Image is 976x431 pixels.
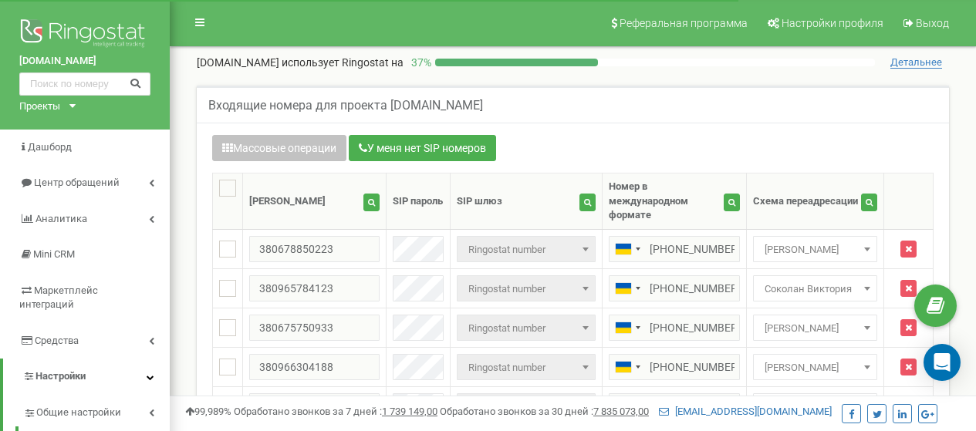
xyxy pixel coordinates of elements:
[19,285,98,311] span: Маркетплейс интеграций
[924,344,961,381] div: Open Intercom Messenger
[457,393,596,419] span: Ringostat number
[609,275,740,301] input: 050 123 4567
[609,393,740,419] input: 050 123 4567
[610,315,645,340] div: Telephone country code
[758,239,872,261] span: Мельник Ольга
[610,237,645,261] div: Telephone country code
[753,275,877,301] span: Соколан Виктория
[610,276,645,301] div: Telephone country code
[753,354,877,380] span: Оверченко Тетяна
[36,406,121,420] span: Общие настройки
[197,55,404,70] p: [DOMAIN_NAME]
[753,194,858,209] div: Схема переадресации
[753,393,877,419] span: Дегнера Мирослава
[382,406,437,417] u: 1 739 149,00
[35,370,86,382] span: Настройки
[462,239,590,261] span: Ringostat number
[609,180,724,223] div: Номер в международном формате
[212,135,346,161] button: Массовые операции
[185,406,231,417] span: 99,989%
[593,406,649,417] u: 7 835 073,00
[33,248,75,260] span: Mini CRM
[19,72,150,96] input: Поиск по номеру
[916,17,949,29] span: Выход
[3,359,170,395] a: Настройки
[890,56,942,69] span: Детальнее
[609,315,740,341] input: 050 123 4567
[753,236,877,262] span: Мельник Ольга
[659,406,832,417] a: [EMAIL_ADDRESS][DOMAIN_NAME]
[620,17,748,29] span: Реферальная программа
[782,17,883,29] span: Настройки профиля
[609,236,740,262] input: 050 123 4567
[19,15,150,54] img: Ringostat logo
[457,194,502,209] div: SIP шлюз
[758,357,872,379] span: Оверченко Тетяна
[753,315,877,341] span: Василенко Ксения
[35,213,87,224] span: Аналитика
[234,406,437,417] span: Обработано звонков за 7 дней :
[249,194,326,209] div: [PERSON_NAME]
[19,99,60,114] div: Проекты
[462,278,590,300] span: Ringostat number
[457,236,596,262] span: Ringostat number
[19,54,150,69] a: [DOMAIN_NAME]
[404,55,435,70] p: 37 %
[28,141,72,153] span: Дашборд
[758,278,872,300] span: Соколан Виктория
[440,406,649,417] span: Обработано звонков за 30 дней :
[610,394,645,419] div: Telephone country code
[462,357,590,379] span: Ringostat number
[609,354,740,380] input: 050 123 4567
[610,355,645,379] div: Telephone country code
[282,56,404,69] span: использует Ringostat на
[23,395,170,426] a: Общие настройки
[457,275,596,301] span: Ringostat number
[462,318,590,339] span: Ringostat number
[208,99,483,113] h5: Входящие номера для проекта [DOMAIN_NAME]
[758,318,872,339] span: Василенко Ксения
[34,177,120,188] span: Центр обращений
[349,135,496,161] button: У меня нет SIP номеров
[457,354,596,380] span: Ringostat number
[457,315,596,341] span: Ringostat number
[35,335,79,346] span: Средства
[387,173,451,230] th: SIP пароль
